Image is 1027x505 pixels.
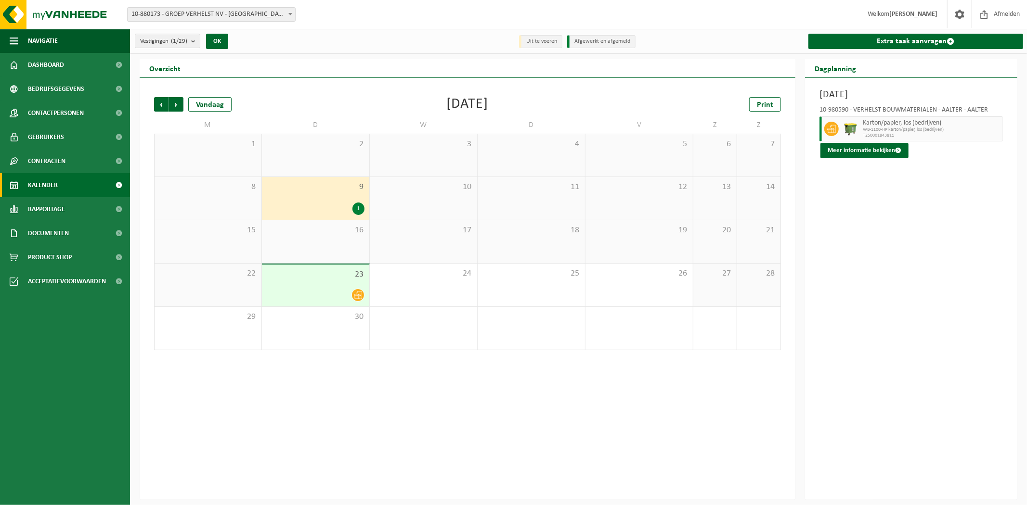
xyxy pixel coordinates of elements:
[28,173,58,197] span: Kalender
[267,225,364,236] span: 16
[370,116,478,134] td: W
[352,202,364,215] div: 1
[28,29,58,53] span: Navigatie
[482,225,580,236] span: 18
[478,116,585,134] td: D
[375,225,472,236] span: 17
[375,139,472,150] span: 3
[28,53,64,77] span: Dashboard
[267,269,364,280] span: 23
[585,116,693,134] td: V
[28,245,72,269] span: Product Shop
[267,139,364,150] span: 2
[28,125,64,149] span: Gebruikers
[482,268,580,279] span: 25
[482,182,580,192] span: 11
[28,197,65,221] span: Rapportage
[863,127,1000,133] span: WB-1100-HP karton/papier, los (bedrijven)
[698,225,732,236] span: 20
[375,268,472,279] span: 24
[28,149,65,173] span: Contracten
[206,34,228,49] button: OK
[159,182,257,192] span: 8
[742,225,776,236] span: 21
[267,312,364,322] span: 30
[375,182,472,192] span: 10
[188,97,232,112] div: Vandaag
[819,107,1003,116] div: 10-980590 - VERHELST BOUWMATERIALEN - AALTER - AALTER
[742,182,776,192] span: 14
[140,59,190,77] h2: Overzicht
[590,225,688,236] span: 19
[127,7,296,22] span: 10-880173 - GROEP VERHELST NV - OOSTENDE
[749,97,781,112] a: Print
[590,268,688,279] span: 26
[863,119,1000,127] span: Karton/papier, los (bedrijven)
[590,182,688,192] span: 12
[159,139,257,150] span: 1
[808,34,1023,49] a: Extra taak aanvragen
[698,268,732,279] span: 27
[482,139,580,150] span: 4
[742,268,776,279] span: 28
[128,8,295,21] span: 10-880173 - GROEP VERHELST NV - OOSTENDE
[757,101,773,109] span: Print
[159,268,257,279] span: 22
[567,35,636,48] li: Afgewerkt en afgemeld
[820,143,909,158] button: Meer informatie bekijken
[590,139,688,150] span: 5
[159,225,257,236] span: 15
[805,59,866,77] h2: Dagplanning
[863,133,1000,139] span: T250001843811
[171,38,187,44] count: (1/29)
[28,77,84,101] span: Bedrijfsgegevens
[737,116,781,134] td: Z
[28,221,69,245] span: Documenten
[819,88,1003,102] h3: [DATE]
[889,11,937,18] strong: [PERSON_NAME]
[28,269,106,293] span: Acceptatievoorwaarden
[135,34,200,48] button: Vestigingen(1/29)
[159,312,257,322] span: 29
[154,116,262,134] td: M
[169,97,183,112] span: Volgende
[28,101,84,125] span: Contactpersonen
[742,139,776,150] span: 7
[519,35,562,48] li: Uit te voeren
[698,139,732,150] span: 6
[140,34,187,49] span: Vestigingen
[447,97,489,112] div: [DATE]
[262,116,370,134] td: D
[693,116,737,134] td: Z
[844,122,858,136] img: WB-1100-HPE-GN-50
[267,182,364,192] span: 9
[698,182,732,192] span: 13
[154,97,169,112] span: Vorige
